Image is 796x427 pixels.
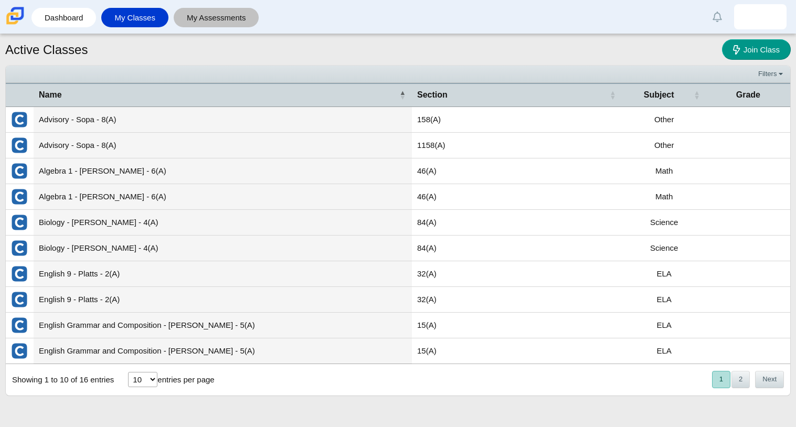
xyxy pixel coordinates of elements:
[622,184,706,210] td: Math
[744,45,780,54] span: Join Class
[417,90,448,99] span: Section
[712,371,730,388] button: 1
[622,210,706,236] td: Science
[755,371,784,388] button: Next
[756,69,788,79] a: Filters
[622,261,706,287] td: ELA
[11,111,28,128] img: External class connected through Clever
[412,210,622,236] td: 84(A)
[179,8,254,27] a: My Assessments
[34,210,412,236] td: Biology - [PERSON_NAME] - 4(A)
[412,133,622,158] td: 1158(A)
[34,338,412,364] td: English Grammar and Composition - [PERSON_NAME] - 5(A)
[34,158,412,184] td: Algebra 1 - [PERSON_NAME] - 6(A)
[11,343,28,359] img: External class connected through Clever
[412,338,622,364] td: 15(A)
[4,19,26,28] a: Carmen School of Science & Technology
[39,90,62,99] span: Name
[11,137,28,154] img: External class connected through Clever
[622,107,706,133] td: Other
[734,4,787,29] a: christopher.randal.EZwbYq
[11,317,28,334] img: External class connected through Clever
[4,5,26,27] img: Carmen School of Science & Technology
[610,84,616,106] span: Section : Activate to sort
[622,287,706,313] td: ELA
[399,84,406,106] span: Name : Activate to invert sorting
[11,291,28,308] img: External class connected through Clever
[11,265,28,282] img: External class connected through Clever
[731,371,750,388] button: 2
[412,236,622,261] td: 84(A)
[622,133,706,158] td: Other
[107,8,163,27] a: My Classes
[34,287,412,313] td: English 9 - Platts - 2(A)
[736,90,760,99] span: Grade
[5,41,88,59] h1: Active Classes
[34,107,412,133] td: Advisory - Sopa - 8(A)
[34,236,412,261] td: Biology - [PERSON_NAME] - 4(A)
[34,261,412,287] td: English 9 - Platts - 2(A)
[11,188,28,205] img: External class connected through Clever
[694,84,700,106] span: Subject : Activate to sort
[412,184,622,210] td: 46(A)
[11,240,28,257] img: External class connected through Clever
[644,90,674,99] span: Subject
[34,313,412,338] td: English Grammar and Composition - [PERSON_NAME] - 5(A)
[11,214,28,231] img: External class connected through Clever
[412,287,622,313] td: 32(A)
[722,39,791,60] a: Join Class
[412,107,622,133] td: 158(A)
[622,313,706,338] td: ELA
[711,371,784,388] nav: pagination
[752,8,769,25] img: christopher.randal.EZwbYq
[157,375,214,384] label: entries per page
[6,364,114,396] div: Showing 1 to 10 of 16 entries
[622,158,706,184] td: Math
[412,158,622,184] td: 46(A)
[412,313,622,338] td: 15(A)
[37,8,91,27] a: Dashboard
[706,5,729,28] a: Alerts
[34,184,412,210] td: Algebra 1 - [PERSON_NAME] - 6(A)
[34,133,412,158] td: Advisory - Sopa - 8(A)
[622,236,706,261] td: Science
[622,338,706,364] td: ELA
[11,163,28,179] img: External class connected through Clever
[412,261,622,287] td: 32(A)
